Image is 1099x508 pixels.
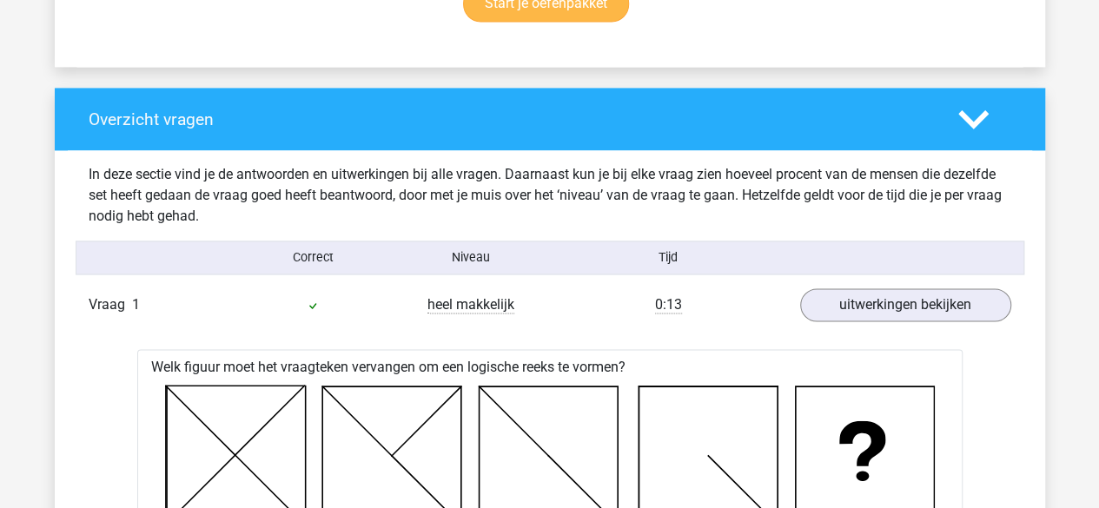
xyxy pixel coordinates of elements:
[89,109,932,129] h4: Overzicht vragen
[234,248,392,267] div: Correct
[392,248,550,267] div: Niveau
[549,248,786,267] div: Tijd
[655,296,682,313] span: 0:13
[427,296,514,313] span: heel makkelijk
[89,294,132,315] span: Vraag
[800,288,1011,321] a: uitwerkingen bekijken
[132,296,140,313] span: 1
[76,164,1024,227] div: In deze sectie vind je de antwoorden en uitwerkingen bij alle vragen. Daarnaast kun je bij elke v...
